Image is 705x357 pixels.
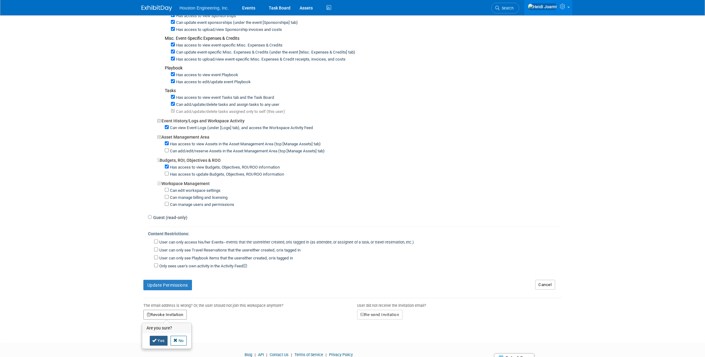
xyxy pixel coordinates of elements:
[242,256,273,260] span: either created, or
[253,352,257,357] span: |
[535,280,555,290] a: Cancel
[245,352,252,357] a: Blog
[175,27,282,33] label: Has access to upload/view Sponsorship invoices and costs
[357,310,403,320] button: Re-send Invitation
[169,141,321,147] label: Has access to view Assets in the Asset Management Area (top [Manage Assets] tab)
[143,298,348,310] div: The email address is wrong? Or, the user should not join this workspace anymore?
[175,102,279,108] label: Can add/update/delete tasks and assign tasks to any user
[143,310,187,320] button: Revoke Invitation
[169,148,325,154] label: Can add/edit/reserve Assets in the Asset Management Area (top [Manage Assets] tab)
[250,248,280,252] span: either created, or
[357,298,562,310] div: User did not receive the invitation email?
[165,35,562,41] div: Misc. Event-Specific Expenses & Credits
[175,57,345,62] label: Has access to upload/view event-specific Misc. Expenses & Credit receipts, invoices, and costs
[175,72,238,78] label: Has access to view event Playbook
[175,79,251,85] label: Has access to edit/update event Playbook
[157,131,562,140] div: Asset Management Area
[175,50,355,55] label: Can update event-specific Misc. Expenses & Credits (under the event [Misc. Expenses & Credits] tab)
[148,227,562,238] div: Content Restrictions:
[179,6,229,10] span: Houston Engineering, Inc.
[290,352,293,357] span: |
[165,87,562,94] div: Tasks
[158,240,414,245] label: User can only access his/her Events
[169,202,234,208] label: Can manage users and permissions
[157,177,562,187] div: Workspace Management
[260,240,289,244] span: either created, or
[175,20,298,26] label: Can update event sponsorships (under the event [Sponsorships] tab)
[175,109,285,115] label: Can add/update/delete tasks assigned only to self (this user)
[169,165,280,170] label: Has access to view Budgets, Objectives, ROI/ROO information
[223,240,414,244] span: -- events that the user is tagged in (as attendee, or assignee of a task, or travel reservation, ...
[500,6,514,10] span: Search
[143,280,192,290] button: Update Permissions
[491,3,519,13] a: Search
[528,3,557,10] img: Heidi Joarnt
[158,255,293,261] label: User can only see Playbook items that the user is tagged in
[150,336,168,346] a: Yes
[171,336,187,346] a: No
[324,352,328,357] span: |
[169,125,313,131] label: Can view Event Logs (under [Logs] tab), and access the Workspace Activity Feed
[158,247,301,253] label: User can only see Travel Reservations that the user is tagged in
[329,352,353,357] a: Privacy Policy
[169,172,284,177] label: Has access to update Budgets, Objectives, ROI/ROO information
[158,263,247,269] label: Only sees user's own activity in the Activity Feed
[258,352,264,357] a: API
[175,43,282,48] label: Has access to view event-specific Misc. Expenses & Credits
[142,323,191,333] h3: Are you sure?
[169,188,220,194] label: Can edit workspace settings
[265,352,269,357] span: |
[157,115,562,124] div: Event History/Logs and Workspace Activity
[157,154,562,163] div: Budgets, ROI, Objectives & ROO
[270,352,289,357] a: Contact Us
[175,95,274,101] label: Has access to view event Tasks tab and the Task Board
[294,352,323,357] a: Terms of Service
[152,214,187,221] label: Guest (read-only)
[142,5,172,11] img: ExhibitDay
[169,195,227,201] label: Can manage billing and licensing
[175,13,236,19] label: Has access to view Sponsorships
[165,65,562,71] div: Playbook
